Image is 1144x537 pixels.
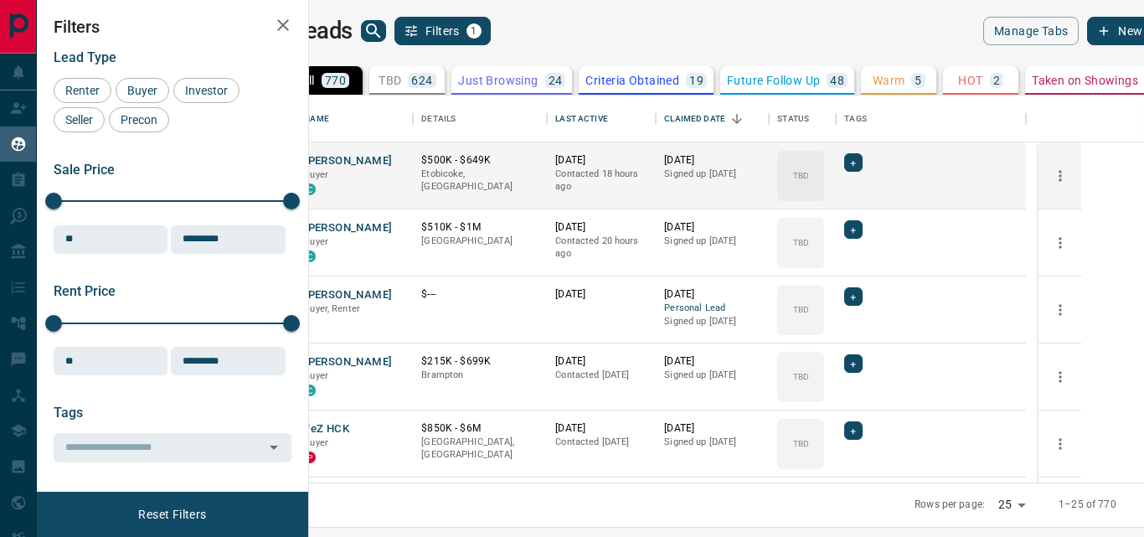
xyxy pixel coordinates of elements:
[173,78,240,103] div: Investor
[689,75,703,86] p: 19
[304,421,349,437] button: FeZ HCK
[547,96,656,142] div: Last Active
[664,96,725,142] div: Claimed Date
[468,25,480,37] span: 1
[54,49,116,65] span: Lead Type
[555,287,647,302] p: [DATE]
[54,492,157,508] span: Opportunity Type
[555,220,647,235] p: [DATE]
[850,288,856,305] span: +
[361,20,386,42] button: search button
[555,168,647,194] p: Contacted 18 hours ago
[127,500,217,529] button: Reset Filters
[1048,431,1073,457] button: more
[836,96,1026,142] div: Tags
[413,96,547,142] div: Details
[850,355,856,372] span: +
[664,235,760,248] p: Signed up [DATE]
[664,436,760,449] p: Signed up [DATE]
[844,96,867,142] div: Tags
[1048,297,1073,323] button: more
[421,287,539,302] p: $---
[992,493,1032,517] div: 25
[844,354,862,373] div: +
[664,287,760,302] p: [DATE]
[555,235,647,261] p: Contacted 20 hours ago
[421,220,539,235] p: $510K - $1M
[915,498,985,512] p: Rows per page:
[411,75,432,86] p: 624
[830,75,844,86] p: 48
[725,107,749,131] button: Sort
[1048,364,1073,390] button: more
[421,369,539,382] p: Brampton
[54,283,116,299] span: Rent Price
[379,75,401,86] p: TBD
[304,96,329,142] div: Name
[304,169,328,180] span: Buyer
[958,75,982,86] p: HOT
[59,113,99,127] span: Seller
[421,354,539,369] p: $215K - $699K
[304,354,392,370] button: [PERSON_NAME]
[304,236,328,247] span: Buyer
[115,113,163,127] span: Precon
[993,75,1000,86] p: 2
[421,421,539,436] p: $850K - $6M
[421,235,539,248] p: [GEOGRAPHIC_DATA]
[555,354,647,369] p: [DATE]
[54,17,291,37] h2: Filters
[850,422,856,439] span: +
[421,96,456,142] div: Details
[304,250,316,262] div: condos.ca
[1048,163,1073,188] button: more
[179,84,234,97] span: Investor
[793,437,809,450] p: TBD
[915,75,921,86] p: 5
[394,17,491,45] button: Filters1
[54,78,111,103] div: Renter
[304,303,360,314] span: Buyer, Renter
[793,169,809,182] p: TBD
[1059,498,1116,512] p: 1–25 of 770
[54,107,105,132] div: Seller
[555,96,607,142] div: Last Active
[549,75,563,86] p: 24
[54,162,115,178] span: Sale Price
[664,302,760,316] span: Personal Lead
[793,370,809,383] p: TBD
[262,436,286,459] button: Open
[664,354,760,369] p: [DATE]
[1032,75,1138,86] p: Taken on Showings
[116,78,169,103] div: Buyer
[325,75,346,86] p: 770
[844,287,862,306] div: +
[844,421,862,440] div: +
[664,220,760,235] p: [DATE]
[850,154,856,171] span: +
[555,369,647,382] p: Contacted [DATE]
[664,369,760,382] p: Signed up [DATE]
[304,220,392,236] button: [PERSON_NAME]
[109,107,169,132] div: Precon
[585,75,679,86] p: Criteria Obtained
[777,96,809,142] div: Status
[844,153,862,172] div: +
[304,183,316,195] div: condos.ca
[656,96,769,142] div: Claimed Date
[1048,230,1073,256] button: more
[59,84,106,97] span: Renter
[304,287,392,303] button: [PERSON_NAME]
[304,385,316,396] div: condos.ca
[844,220,862,239] div: +
[850,221,856,238] span: +
[664,315,760,328] p: Signed up [DATE]
[121,84,163,97] span: Buyer
[458,75,538,86] p: Just Browsing
[304,437,328,448] span: Buyer
[769,96,836,142] div: Status
[54,405,83,421] span: Tags
[793,236,809,249] p: TBD
[555,421,647,436] p: [DATE]
[555,436,647,449] p: Contacted [DATE]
